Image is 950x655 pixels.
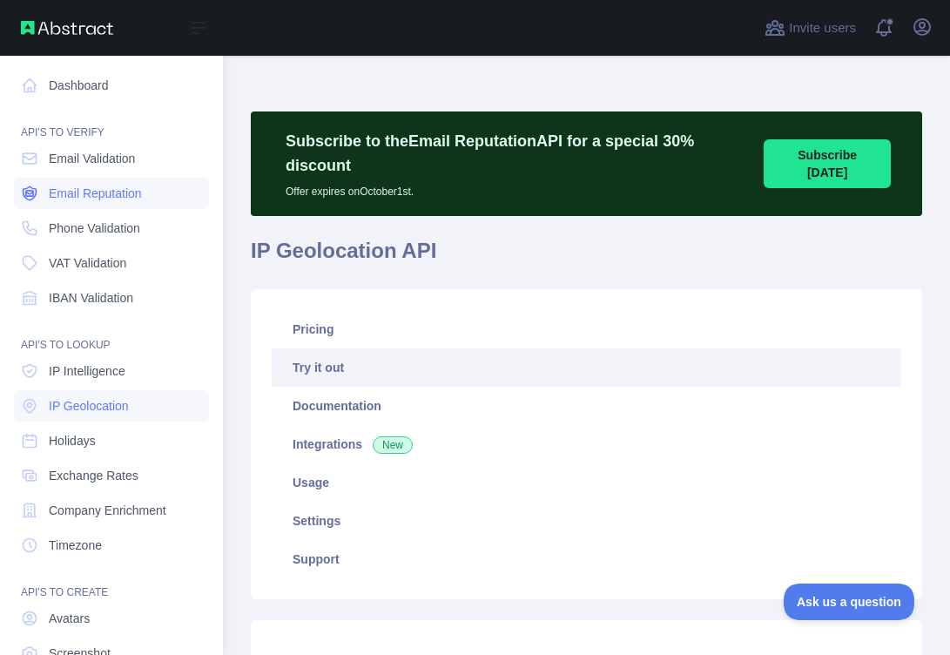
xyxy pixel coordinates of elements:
a: Usage [272,463,901,502]
a: Dashboard [14,70,209,101]
a: Company Enrichment [14,495,209,526]
p: Offer expires on October 1st. [286,178,746,199]
span: Company Enrichment [49,502,166,519]
p: Subscribe to the Email Reputation API for a special 30 % discount [286,129,746,178]
div: API'S TO LOOKUP [14,317,209,352]
div: API'S TO CREATE [14,564,209,599]
span: Email Validation [49,150,135,167]
span: Holidays [49,432,96,449]
a: IP Intelligence [14,355,209,387]
a: Timezone [14,530,209,561]
iframe: Toggle Customer Support [784,584,915,620]
span: IP Intelligence [49,362,125,380]
span: New [373,436,413,454]
span: Invite users [789,18,856,38]
button: Invite users [761,14,859,42]
span: Phone Validation [49,219,140,237]
a: Settings [272,502,901,540]
a: Phone Validation [14,213,209,244]
a: Email Reputation [14,178,209,209]
div: API'S TO VERIFY [14,105,209,139]
a: Exchange Rates [14,460,209,491]
span: Timezone [49,537,102,554]
a: Email Validation [14,143,209,174]
a: Pricing [272,310,901,348]
a: Support [272,540,901,578]
span: Avatars [49,610,90,627]
span: IBAN Validation [49,289,133,307]
h1: IP Geolocation API [251,237,922,279]
a: IBAN Validation [14,282,209,314]
a: IP Geolocation [14,390,209,422]
span: Email Reputation [49,185,142,202]
a: Holidays [14,425,209,456]
a: Integrations New [272,425,901,463]
span: IP Geolocation [49,397,129,415]
span: Exchange Rates [49,467,138,484]
span: VAT Validation [49,254,126,272]
img: Abstract API [21,21,113,35]
a: Try it out [272,348,901,387]
button: Subscribe [DATE] [764,139,891,188]
a: Avatars [14,603,209,634]
a: Documentation [272,387,901,425]
a: VAT Validation [14,247,209,279]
